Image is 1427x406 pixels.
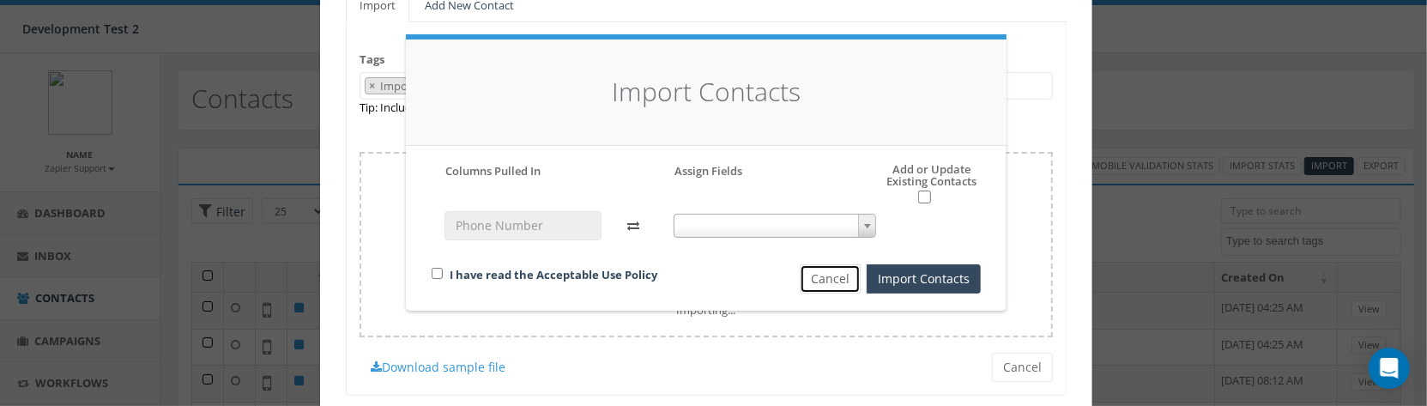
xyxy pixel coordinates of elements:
h5: Add or Update Existing Contacts [849,163,981,204]
input: Select All [918,191,931,203]
div: Open Intercom Messenger [1369,348,1410,389]
h4: Import Contacts [432,74,981,111]
button: Cancel [800,264,861,294]
h5: Columns Pulled In [445,163,541,179]
button: Import Contacts [867,264,981,294]
input: Phone Number [444,211,602,240]
h5: Assign Fields [674,163,742,179]
a: I have read the Acceptable Use Policy [450,267,657,282]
